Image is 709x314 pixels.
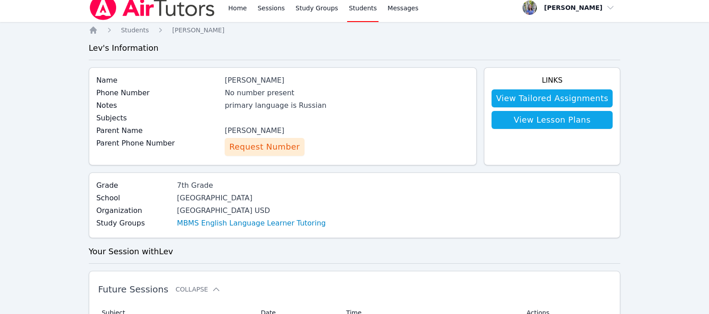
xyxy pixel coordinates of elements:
label: Organization [96,205,172,216]
label: School [96,193,172,203]
div: [GEOGRAPHIC_DATA] USD [177,205,326,216]
label: Grade [96,180,172,191]
a: View Lesson Plans [492,111,613,129]
a: View Tailored Assignments [492,89,613,107]
span: Request Number [229,141,300,153]
div: [PERSON_NAME] [225,75,469,86]
a: [PERSON_NAME] [172,26,224,35]
div: [PERSON_NAME] [225,125,469,136]
label: Parent Name [96,125,219,136]
label: Notes [96,100,219,111]
a: MBMS English Language Learner Tutoring [177,218,326,229]
div: [GEOGRAPHIC_DATA] [177,193,326,203]
span: [PERSON_NAME] [172,27,224,34]
a: Students [121,26,149,35]
span: Students [121,27,149,34]
div: 7th Grade [177,180,326,191]
button: Collapse [175,285,220,294]
h4: Links [492,75,613,86]
div: primary language is Russian [225,100,469,111]
button: Request Number [225,138,304,156]
div: No number present [225,88,469,98]
label: Subjects [96,113,219,124]
label: Study Groups [96,218,172,229]
h3: Lev 's Information [89,42,621,54]
span: Future Sessions [98,284,169,295]
label: Name [96,75,219,86]
h3: Your Session with Lev [89,245,621,258]
span: Messages [387,4,418,13]
nav: Breadcrumb [89,26,621,35]
label: Phone Number [96,88,219,98]
label: Parent Phone Number [96,138,219,149]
